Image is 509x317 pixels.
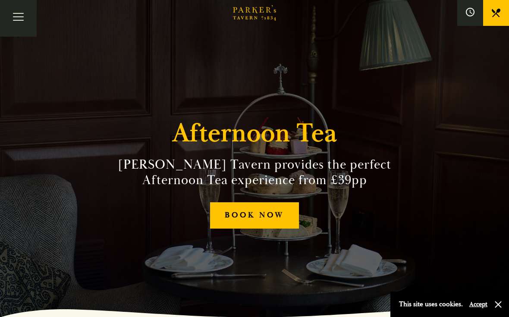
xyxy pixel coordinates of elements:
p: This site uses cookies. [399,298,463,311]
h1: Afternoon Tea [173,118,337,149]
button: Accept [469,300,487,308]
a: BOOK NOW [210,202,299,229]
h2: [PERSON_NAME] Tavern provides the perfect Afternoon Tea experience from £39pp [92,157,417,188]
button: Close and accept [494,300,503,309]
